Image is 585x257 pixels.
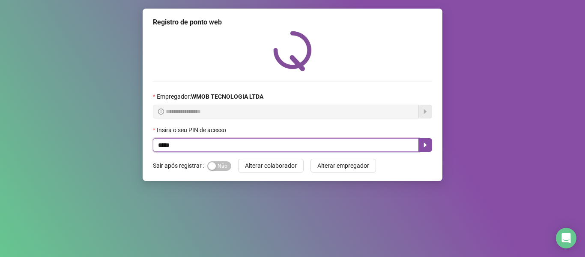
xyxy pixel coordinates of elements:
[422,142,429,148] span: caret-right
[153,159,207,172] label: Sair após registrar
[310,159,376,172] button: Alterar empregador
[273,31,312,71] img: QRPoint
[157,92,263,101] span: Empregador :
[191,93,263,100] strong: WMOB TECNOLOGIA LTDA
[158,109,164,115] span: info-circle
[317,161,369,170] span: Alterar empregador
[238,159,304,172] button: Alterar colaborador
[245,161,297,170] span: Alterar colaborador
[153,17,432,27] div: Registro de ponto web
[556,228,576,248] div: Open Intercom Messenger
[153,125,232,135] label: Insira o seu PIN de acesso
